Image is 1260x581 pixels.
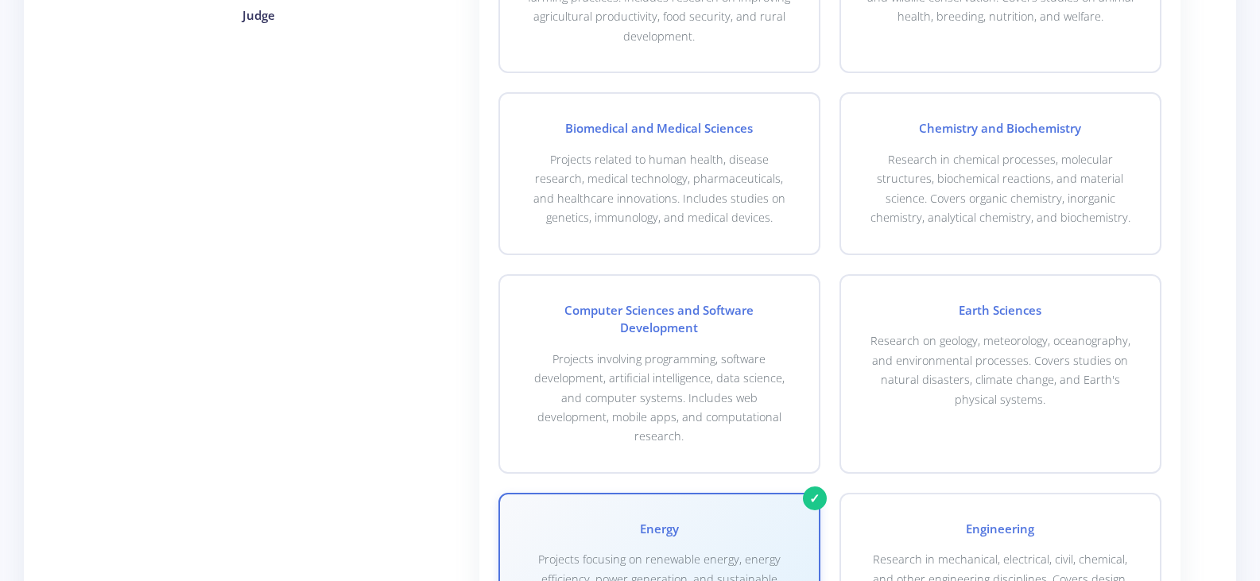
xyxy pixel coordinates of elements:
[866,331,1134,409] p: Research on geology, meteorology, oceanography, and environmental processes. Covers studies on na...
[525,301,793,337] h4: Computer Sciences and Software Development
[866,150,1134,228] p: Research in chemical processes, molecular structures, biochemical reactions, and material science...
[525,150,793,228] p: Projects related to human health, disease research, medical technology, pharmaceuticals, and heal...
[525,520,793,538] h4: Energy
[525,119,793,138] h4: Biomedical and Medical Sciences
[866,301,1134,320] h4: Earth Sciences
[866,520,1134,538] h4: Engineering
[866,119,1134,138] h4: Chemistry and Biochemistry
[92,6,425,25] h4: Judge
[525,350,793,447] p: Projects involving programming, software development, artificial intelligence, data science, and ...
